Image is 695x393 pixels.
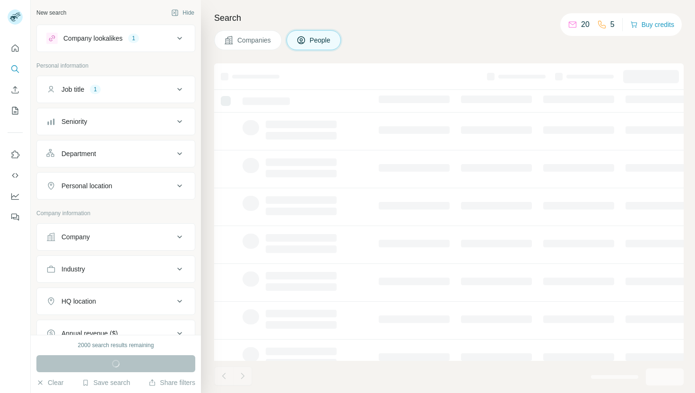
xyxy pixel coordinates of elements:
button: Quick start [8,40,23,57]
div: 2000 search results remaining [78,341,154,349]
button: My lists [8,102,23,119]
span: Companies [237,35,272,45]
p: 5 [610,19,615,30]
button: Use Surfe on LinkedIn [8,146,23,163]
button: Job title1 [37,78,195,101]
button: Hide [165,6,201,20]
button: Company lookalikes1 [37,27,195,50]
button: Clear [36,378,63,387]
div: 1 [90,85,101,94]
div: Company [61,232,90,242]
button: Department [37,142,195,165]
button: Buy credits [630,18,674,31]
button: Search [8,61,23,78]
div: Company lookalikes [63,34,122,43]
button: HQ location [37,290,195,313]
p: Personal information [36,61,195,70]
button: Personal location [37,175,195,197]
span: People [310,35,331,45]
div: HQ location [61,297,96,306]
div: Department [61,149,96,158]
div: 1 [128,34,139,43]
div: Industry [61,264,85,274]
button: Use Surfe API [8,167,23,184]
div: Annual revenue ($) [61,329,118,338]
button: Dashboard [8,188,23,205]
button: Industry [37,258,195,280]
button: Company [37,226,195,248]
p: 20 [581,19,590,30]
div: New search [36,9,66,17]
button: Share filters [148,378,195,387]
button: Annual revenue ($) [37,322,195,345]
div: Job title [61,85,84,94]
h4: Search [214,11,684,25]
p: Company information [36,209,195,218]
button: Seniority [37,110,195,133]
div: Seniority [61,117,87,126]
button: Feedback [8,209,23,226]
button: Enrich CSV [8,81,23,98]
button: Save search [82,378,130,387]
div: Personal location [61,181,112,191]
